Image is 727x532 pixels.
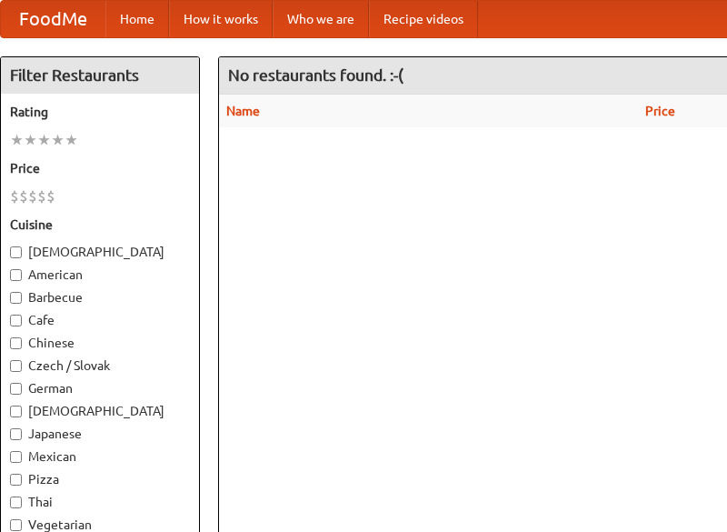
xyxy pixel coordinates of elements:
label: Thai [10,493,190,511]
h5: Rating [10,103,190,121]
label: Cafe [10,311,190,329]
label: Mexican [10,447,190,466]
a: Recipe videos [369,1,478,37]
li: $ [46,186,55,206]
a: Name [226,104,260,118]
input: Czech / Slovak [10,360,22,372]
input: Vegetarian [10,519,22,531]
li: $ [19,186,28,206]
label: Japanese [10,425,190,443]
input: Pizza [10,474,22,486]
li: ★ [37,130,51,150]
a: How it works [169,1,273,37]
li: ★ [24,130,37,150]
input: American [10,269,22,281]
input: Mexican [10,451,22,463]
label: Czech / Slovak [10,356,190,375]
input: Thai [10,497,22,508]
h4: Filter Restaurants [1,57,199,94]
a: FoodMe [1,1,105,37]
input: Chinese [10,337,22,349]
ng-pluralize: No restaurants found. :-( [228,66,403,84]
li: $ [28,186,37,206]
li: ★ [65,130,78,150]
h5: Price [10,159,190,177]
h5: Cuisine [10,216,190,234]
input: Japanese [10,428,22,440]
a: Price [645,104,675,118]
li: $ [37,186,46,206]
label: Chinese [10,334,190,352]
li: $ [10,186,19,206]
label: German [10,379,190,397]
a: Who we are [273,1,369,37]
input: [DEMOGRAPHIC_DATA] [10,246,22,258]
input: Barbecue [10,292,22,304]
label: American [10,266,190,284]
label: Barbecue [10,288,190,306]
input: [DEMOGRAPHIC_DATA] [10,406,22,417]
input: Cafe [10,315,22,326]
li: ★ [51,130,65,150]
label: Pizza [10,470,190,488]
label: [DEMOGRAPHIC_DATA] [10,243,190,261]
li: ★ [10,130,24,150]
label: [DEMOGRAPHIC_DATA] [10,402,190,420]
a: Home [105,1,169,37]
input: German [10,383,22,395]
